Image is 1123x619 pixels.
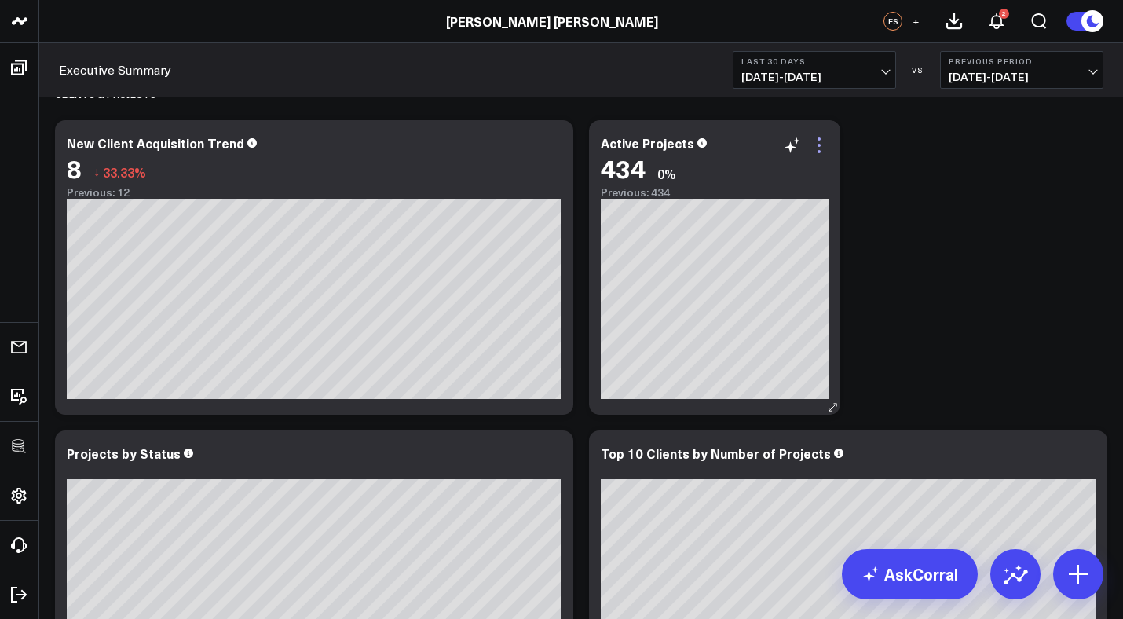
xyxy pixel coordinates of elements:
[601,154,646,182] div: 434
[741,71,887,83] span: [DATE] - [DATE]
[67,134,244,152] div: New Client Acquisition Trend
[906,12,925,31] button: +
[67,186,561,199] div: Previous: 12
[913,16,920,27] span: +
[999,9,1009,19] div: 2
[601,186,829,199] div: Previous: 434
[446,13,658,30] a: [PERSON_NAME] [PERSON_NAME]
[949,57,1095,66] b: Previous Period
[103,163,146,181] span: 33.33%
[601,445,831,462] div: Top 10 Clients by Number of Projects
[842,549,978,599] a: AskCorral
[741,57,887,66] b: Last 30 Days
[93,162,100,182] span: ↓
[601,134,694,152] div: Active Projects
[940,51,1103,89] button: Previous Period[DATE]-[DATE]
[657,165,676,182] div: 0%
[59,61,171,79] a: Executive Summary
[733,51,896,89] button: Last 30 Days[DATE]-[DATE]
[883,12,902,31] div: ES
[949,71,1095,83] span: [DATE] - [DATE]
[904,65,932,75] div: VS
[67,154,82,182] div: 8
[67,445,181,462] div: Projects by Status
